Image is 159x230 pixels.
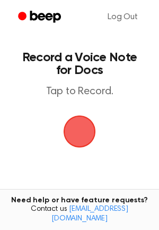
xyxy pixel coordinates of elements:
[11,7,70,28] a: Beep
[64,116,95,147] img: Beep Logo
[19,85,140,98] p: Tap to Record.
[19,51,140,77] h1: Record a Voice Note for Docs
[51,206,128,223] a: [EMAIL_ADDRESS][DOMAIN_NAME]
[6,205,153,224] span: Contact us
[97,4,148,30] a: Log Out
